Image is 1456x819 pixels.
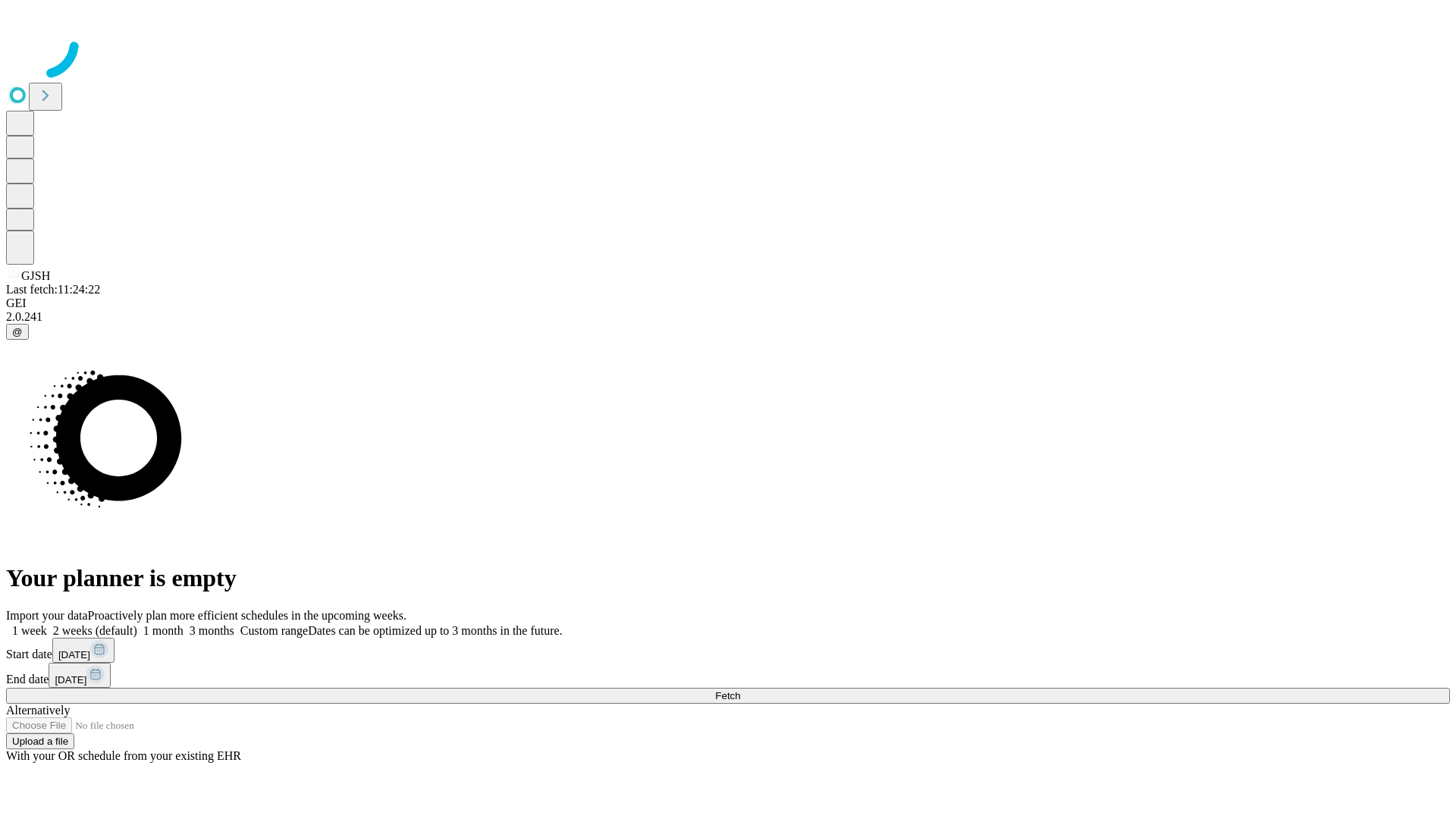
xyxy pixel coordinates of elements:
[6,733,74,749] button: Upload a file
[6,283,100,296] span: Last fetch: 11:24:22
[55,674,86,686] span: [DATE]
[12,624,47,637] span: 1 week
[715,690,740,701] span: Fetch
[6,704,70,717] span: Alternatively
[6,663,1450,688] div: End date
[143,624,184,637] span: 1 month
[12,326,23,337] span: @
[53,624,137,637] span: 2 weeks (default)
[52,638,115,663] button: [DATE]
[6,638,1450,663] div: Start date
[240,624,308,637] span: Custom range
[190,624,234,637] span: 3 months
[88,609,406,622] span: Proactively plan more efficient schedules in the upcoming weeks.
[6,310,1450,324] div: 2.0.241
[308,624,562,637] span: Dates can be optimized up to 3 months in the future.
[6,688,1450,704] button: Fetch
[58,649,90,661] span: [DATE]
[6,749,241,762] span: With your OR schedule from your existing EHR
[49,663,111,688] button: [DATE]
[6,324,29,340] button: @
[6,297,1450,310] div: GEI
[6,609,88,622] span: Import your data
[6,564,1450,592] h1: Your planner is empty
[21,269,50,282] span: GJSH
